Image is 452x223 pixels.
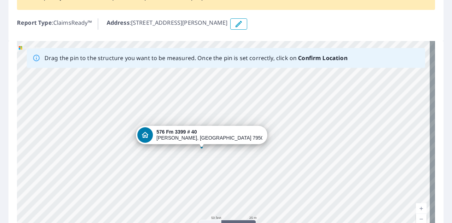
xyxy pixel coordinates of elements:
p: Drag the pin to the structure you want to be measured. Once the pin is set correctly, click on [44,54,347,62]
p: : ClaimsReady™ [17,18,92,30]
b: Address [107,19,130,27]
b: Confirm Location [298,54,347,62]
b: Report Type [17,19,52,27]
a: Current Level 19, Zoom In [416,203,427,214]
p: : [STREET_ADDRESS][PERSON_NAME] [107,18,228,30]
